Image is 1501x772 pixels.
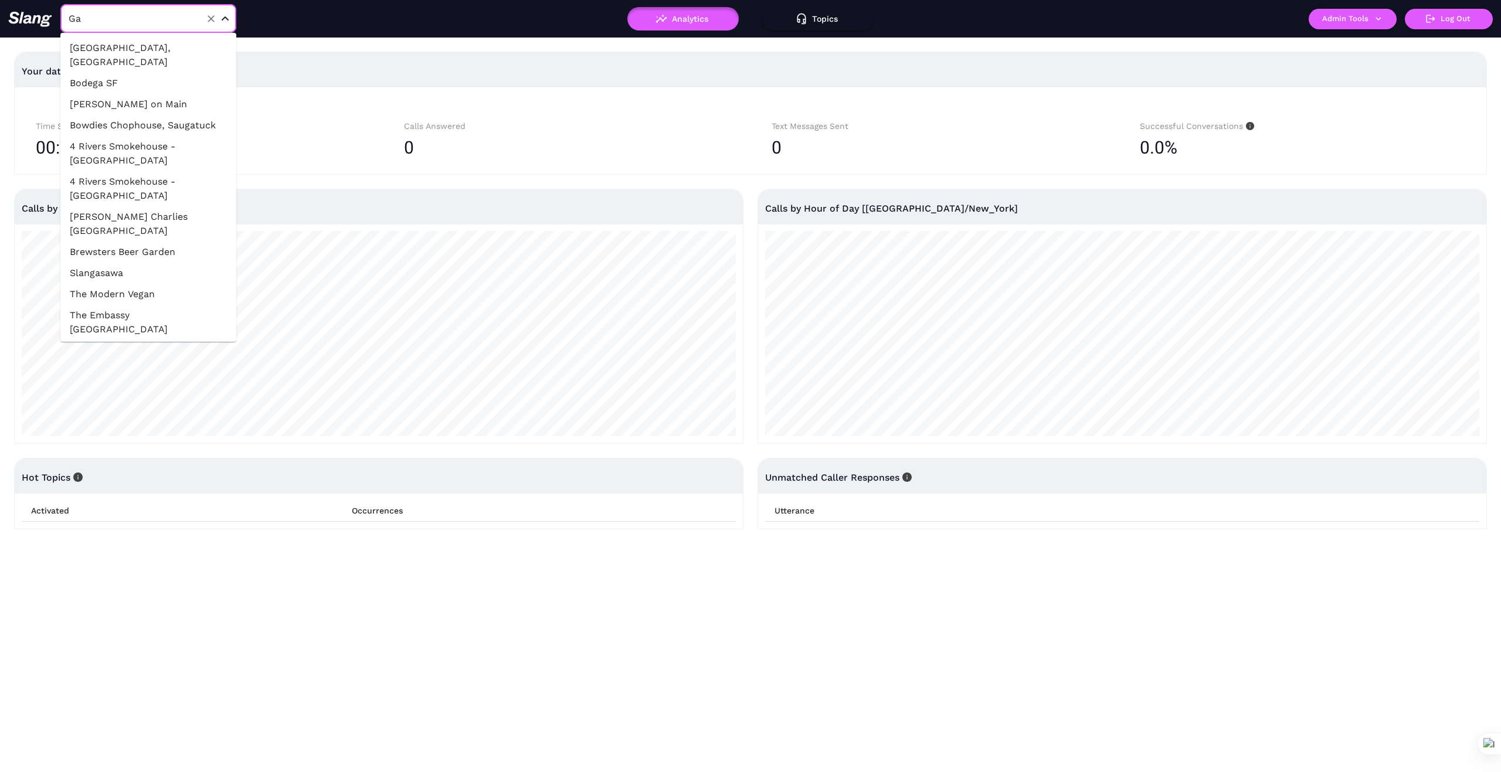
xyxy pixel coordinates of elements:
[1140,121,1254,131] span: Successful Conversations
[404,137,414,158] span: 0
[1405,9,1493,29] button: Log Out
[765,189,1479,227] div: Calls by Hour of Day [[GEOGRAPHIC_DATA]/New_York]
[60,305,236,340] li: The Embassy [GEOGRAPHIC_DATA]
[404,120,730,133] div: Calls Answered
[22,500,342,522] th: Activated
[60,263,236,284] li: Slangasawa
[765,500,1479,522] th: Utterance
[60,242,236,263] li: Brewsters Beer Garden
[772,137,782,158] span: 0
[22,57,1479,86] div: Your data for the past
[60,136,236,171] li: 4 Rivers Smokehouse - [GEOGRAPHIC_DATA]
[22,189,736,227] div: Calls by Date
[899,472,912,482] span: info-circle
[36,121,93,131] span: Time Saved
[8,11,52,27] img: 623511267c55cb56e2f2a487_logo2.png
[218,12,232,26] button: Close
[22,472,83,483] span: Hot Topics
[203,11,219,27] button: Clear
[342,500,736,522] th: Occurrences
[60,284,236,305] li: The Modern Vegan
[60,73,236,94] li: Bodega SF
[762,7,874,30] button: Topics
[627,7,739,30] button: Analytics
[70,472,83,482] span: info-circle
[1243,122,1254,130] span: info-circle
[1140,133,1177,162] span: 0.0%
[60,206,236,242] li: [PERSON_NAME] Charlies [GEOGRAPHIC_DATA]
[60,171,236,206] li: 4 Rivers Smokehouse - [GEOGRAPHIC_DATA]
[36,133,104,162] span: 00:00:00
[627,14,739,22] a: Analytics
[765,472,912,483] span: Unmatched Caller Responses
[60,115,236,136] li: Bowdies Chophouse, Saugatuck
[60,340,236,375] li: [PERSON_NAME] [GEOGRAPHIC_DATA]
[1309,9,1397,29] button: Admin Tools
[772,120,1098,133] div: Text Messages Sent
[60,38,236,73] li: [GEOGRAPHIC_DATA], [GEOGRAPHIC_DATA]
[60,94,236,115] li: [PERSON_NAME] on Main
